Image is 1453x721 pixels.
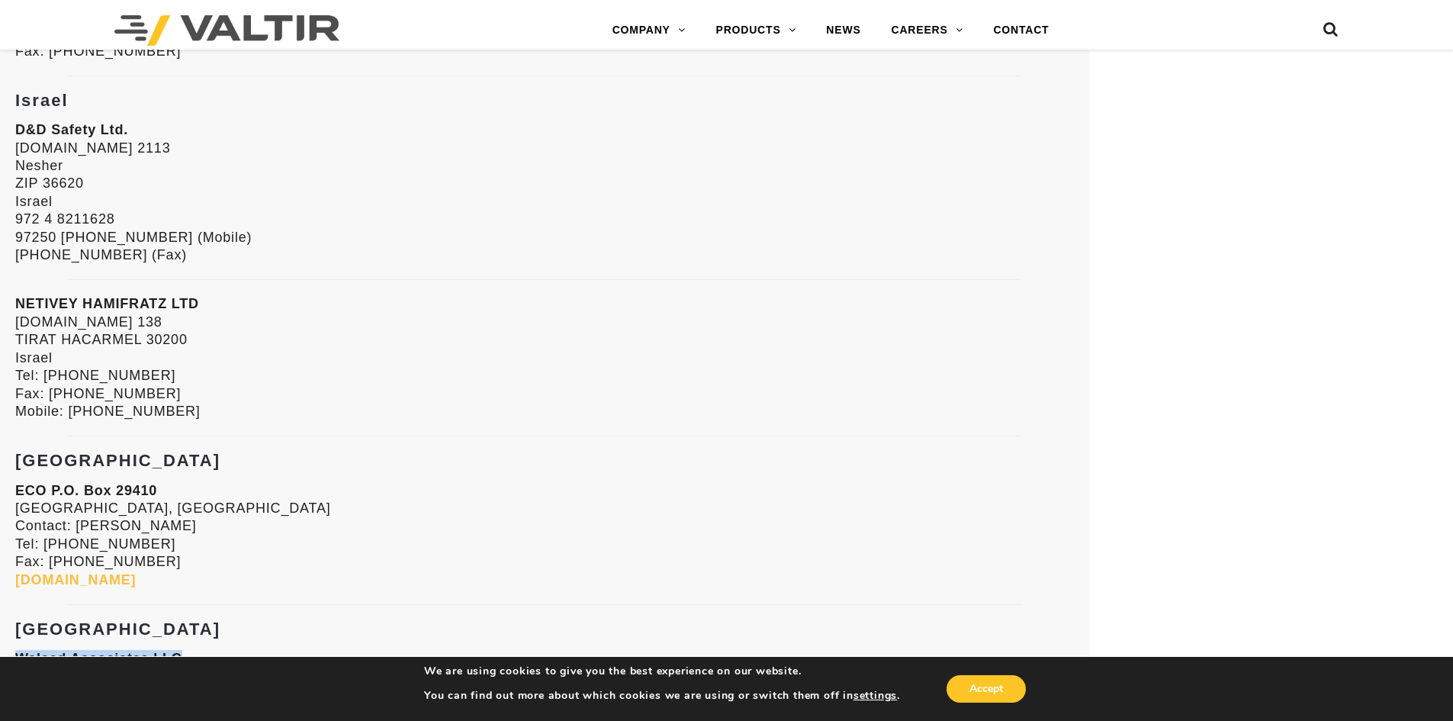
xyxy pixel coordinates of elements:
[15,651,182,666] strong: Waleed Associates LLC
[15,296,199,311] strong: NETIVEY HAMIFRATZ LTD
[114,15,339,46] img: Valtir
[15,91,69,110] strong: Israel
[15,483,157,498] strong: ECO P.O. Box 29410
[978,15,1064,46] a: CONTACT
[853,689,897,703] button: settings
[876,15,979,46] a: CAREERS
[15,451,220,470] strong: [GEOGRAPHIC_DATA]
[424,689,900,703] p: You can find out more about which cookies we are using or switch them off in .
[15,482,1075,589] p: [GEOGRAPHIC_DATA], [GEOGRAPHIC_DATA] Contact: [PERSON_NAME] Tel: [PHONE_NUMBER] Fax: [PHONE_NUMBER]
[701,15,812,46] a: PRODUCTS
[15,121,1075,264] p: [DOMAIN_NAME] 2113 Nesher ZIP 36620 Israel 972 4 8211628 97250 [PHONE_NUMBER] (Mobile) [PHONE_NUM...
[811,15,876,46] a: NEWS
[15,572,136,587] a: [DOMAIN_NAME]
[424,665,900,678] p: We are using cookies to give you the best experience on our website.
[947,675,1026,703] button: Accept
[15,122,128,137] strong: D&D Safety Ltd.
[15,295,1075,420] p: [DOMAIN_NAME] 138 TIRAT HACARMEL 30200 Israel Tel: [PHONE_NUMBER] Fax: [PHONE_NUMBER] Mobile: [PH...
[15,620,220,639] strong: [GEOGRAPHIC_DATA]
[597,15,701,46] a: COMPANY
